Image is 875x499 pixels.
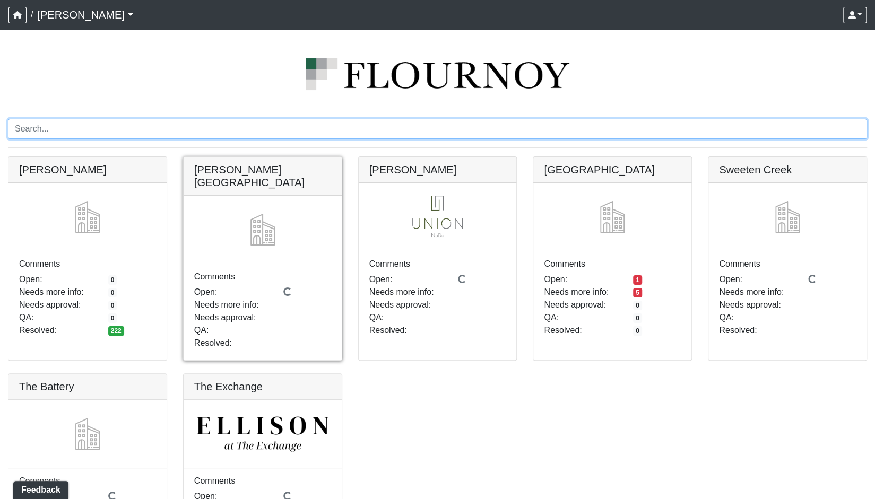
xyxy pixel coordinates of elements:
[27,4,37,25] span: /
[37,4,134,25] a: [PERSON_NAME]
[8,478,71,499] iframe: Ybug feedback widget
[8,119,867,139] input: Search
[8,58,867,90] img: logo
